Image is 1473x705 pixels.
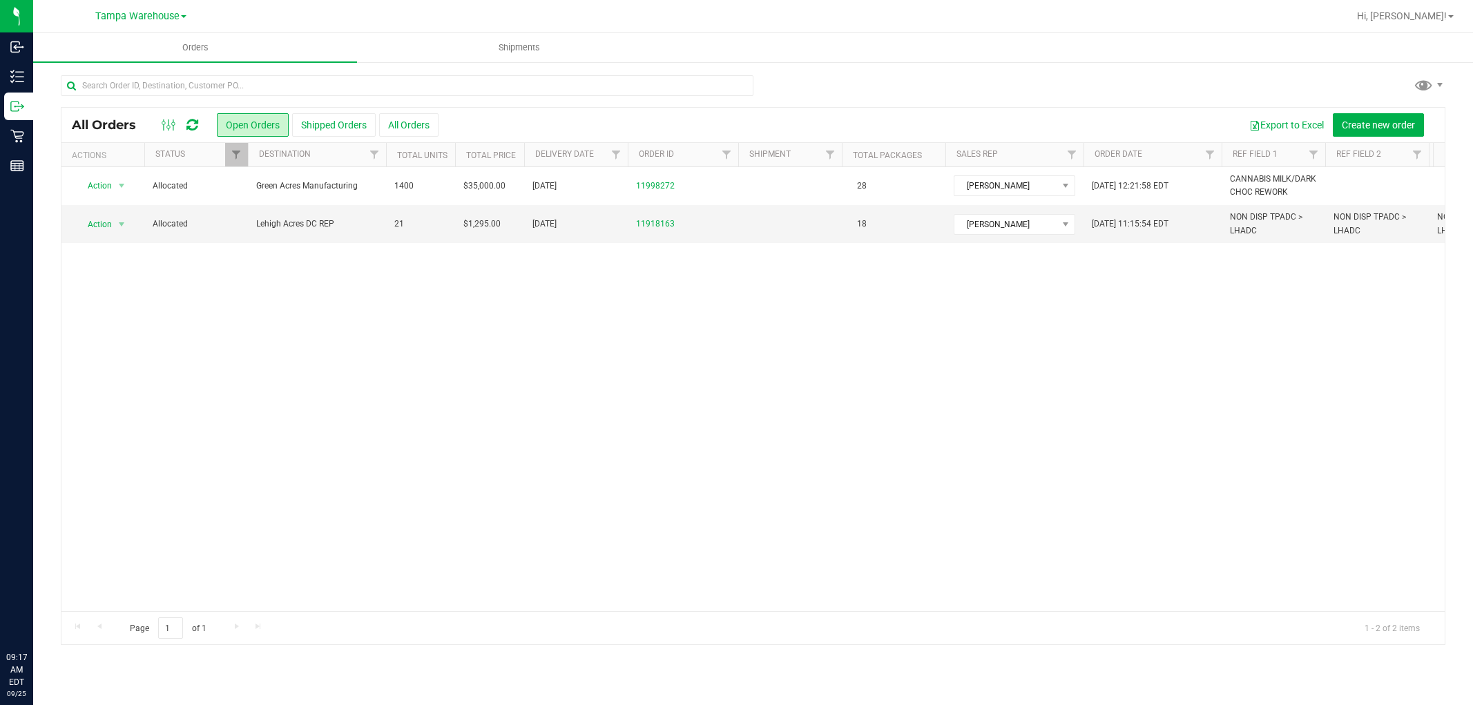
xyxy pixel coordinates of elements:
[715,143,738,166] a: Filter
[466,151,516,160] a: Total Price
[636,180,675,193] a: 11998272
[850,214,874,234] span: 18
[956,149,998,159] a: Sales Rep
[6,688,27,699] p: 09/25
[1240,113,1333,137] button: Export to Excel
[954,176,1057,195] span: [PERSON_NAME]
[155,149,185,159] a: Status
[535,149,594,159] a: Delivery Date
[14,595,55,636] iframe: Resource center
[853,151,922,160] a: Total Packages
[256,218,378,231] span: Lehigh Acres DC REP
[532,218,557,231] span: [DATE]
[1199,143,1222,166] a: Filter
[1230,173,1317,199] span: CANNABIS MILK/DARK CHOC REWORK
[75,215,113,234] span: Action
[394,180,414,193] span: 1400
[1342,119,1415,131] span: Create new order
[113,176,131,195] span: select
[33,33,357,62] a: Orders
[10,40,24,54] inline-svg: Inbound
[72,151,139,160] div: Actions
[95,10,180,22] span: Tampa Warehouse
[10,159,24,173] inline-svg: Reports
[379,113,439,137] button: All Orders
[394,218,404,231] span: 21
[10,99,24,113] inline-svg: Outbound
[113,215,131,234] span: select
[10,70,24,84] inline-svg: Inventory
[1230,211,1317,237] span: NON DISP TPADC > LHADC
[363,143,386,166] a: Filter
[1357,10,1447,21] span: Hi, [PERSON_NAME]!
[1334,211,1421,237] span: NON DISP TPADC > LHADC
[463,218,501,231] span: $1,295.00
[636,218,675,231] a: 11918163
[1095,149,1142,159] a: Order Date
[118,617,218,639] span: Page of 1
[639,149,674,159] a: Order ID
[850,176,874,196] span: 28
[1354,617,1431,638] span: 1 - 2 of 2 items
[1302,143,1325,166] a: Filter
[292,113,376,137] button: Shipped Orders
[158,617,183,639] input: 1
[1092,218,1168,231] span: [DATE] 11:15:54 EDT
[480,41,559,54] span: Shipments
[1233,149,1278,159] a: Ref Field 1
[256,180,378,193] span: Green Acres Manufacturing
[357,33,681,62] a: Shipments
[1061,143,1084,166] a: Filter
[1336,149,1381,159] a: Ref Field 2
[225,143,248,166] a: Filter
[75,176,113,195] span: Action
[164,41,227,54] span: Orders
[1406,143,1429,166] a: Filter
[463,180,506,193] span: $35,000.00
[217,113,289,137] button: Open Orders
[1092,180,1168,193] span: [DATE] 12:21:58 EDT
[153,180,240,193] span: Allocated
[1333,113,1424,137] button: Create new order
[10,129,24,143] inline-svg: Retail
[153,218,240,231] span: Allocated
[72,117,150,133] span: All Orders
[397,151,447,160] a: Total Units
[61,75,753,96] input: Search Order ID, Destination, Customer PO...
[605,143,628,166] a: Filter
[6,651,27,688] p: 09:17 AM EDT
[532,180,557,193] span: [DATE]
[749,149,791,159] a: Shipment
[259,149,311,159] a: Destination
[819,143,842,166] a: Filter
[954,215,1057,234] span: [PERSON_NAME]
